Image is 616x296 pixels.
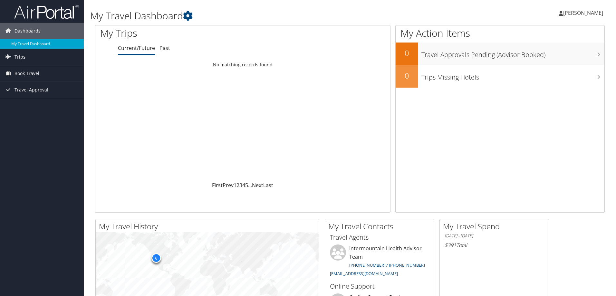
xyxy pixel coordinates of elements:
[14,49,25,65] span: Trips
[159,44,170,52] a: Past
[421,47,604,59] h3: Travel Approvals Pending (Advisor Booked)
[330,282,429,291] h3: Online Support
[263,182,273,189] a: Last
[95,59,390,71] td: No matching records found
[445,233,544,239] h6: [DATE] - [DATE]
[396,26,604,40] h1: My Action Items
[248,182,252,189] span: …
[330,233,429,242] h3: Travel Agents
[234,182,236,189] a: 1
[14,4,79,19] img: airportal-logo.png
[328,221,434,232] h2: My Travel Contacts
[118,44,155,52] a: Current/Future
[100,26,263,40] h1: My Trips
[445,242,456,249] span: $391
[445,242,544,249] h6: Total
[349,262,425,268] a: [PHONE_NUMBER] / [PHONE_NUMBER]
[242,182,245,189] a: 4
[396,43,604,65] a: 0Travel Approvals Pending (Advisor Booked)
[563,9,603,16] span: [PERSON_NAME]
[396,65,604,88] a: 0Trips Missing Hotels
[559,3,610,23] a: [PERSON_NAME]
[239,182,242,189] a: 3
[421,70,604,82] h3: Trips Missing Hotels
[212,182,223,189] a: First
[14,82,48,98] span: Travel Approval
[330,271,398,276] a: [EMAIL_ADDRESS][DOMAIN_NAME]
[443,221,549,232] h2: My Travel Spend
[236,182,239,189] a: 2
[99,221,319,232] h2: My Travel History
[14,23,41,39] span: Dashboards
[252,182,263,189] a: Next
[327,244,432,279] li: Intermountain Health Advisor Team
[14,65,39,81] span: Book Travel
[223,182,234,189] a: Prev
[396,70,418,81] h2: 0
[245,182,248,189] a: 5
[151,253,161,263] div: 6
[396,48,418,59] h2: 0
[90,9,437,23] h1: My Travel Dashboard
